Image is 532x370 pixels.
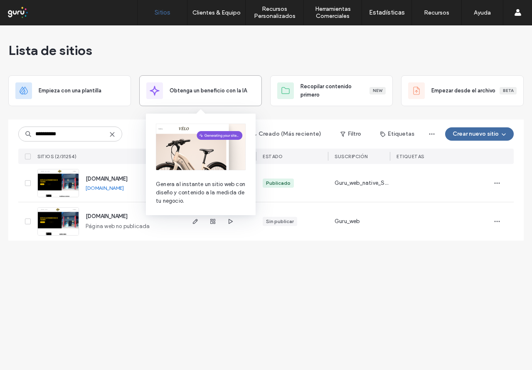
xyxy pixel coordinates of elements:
[244,127,329,141] button: Creado (Más reciente)
[156,180,246,205] span: Genera al instante un sitio web con diseño y contenido a la medida de tu negocio.
[369,87,386,94] div: New
[266,179,291,187] div: Publicado
[300,82,369,99] span: Recopilar contenido primero
[332,127,369,141] button: Filtro
[86,185,124,191] a: [DOMAIN_NAME]
[156,124,246,170] img: with-ai.png
[8,42,92,59] span: Lista de sitios
[192,9,241,16] label: Clientes & Equipo
[304,5,362,20] label: Herramientas Comerciales
[445,127,514,141] button: Crear nuevo sitio
[431,87,495,95] span: Empezar desde el archivo
[8,75,131,106] div: Empieza con una plantilla
[335,154,368,159] span: Suscripción
[369,9,405,16] label: Estadísticas
[474,9,491,16] label: Ayuda
[39,87,101,95] span: Empieza con una plantilla
[401,75,524,106] div: Empezar desde el archivoBeta
[18,6,41,13] span: Ayuda
[139,75,262,106] div: Obtenga un beneficio con la IA
[500,87,517,94] div: Beta
[397,154,424,159] span: ETIQUETAS
[263,154,283,159] span: ESTADO
[170,87,247,95] span: Obtenga un beneficio con la IA
[266,218,294,225] div: Sin publicar
[373,127,422,141] button: Etiquetas
[335,217,360,226] span: Guru_web
[37,154,76,159] span: SITIOS (2/31254)
[424,9,449,16] label: Recursos
[246,5,303,20] label: Recursos Personalizados
[86,222,150,231] span: Página web no publicada
[270,75,393,106] div: Recopilar contenido primeroNew
[335,179,390,187] span: Guru_web_native_Standard
[86,176,128,182] a: [DOMAIN_NAME]
[155,9,170,16] label: Sitios
[86,213,128,219] a: [DOMAIN_NAME]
